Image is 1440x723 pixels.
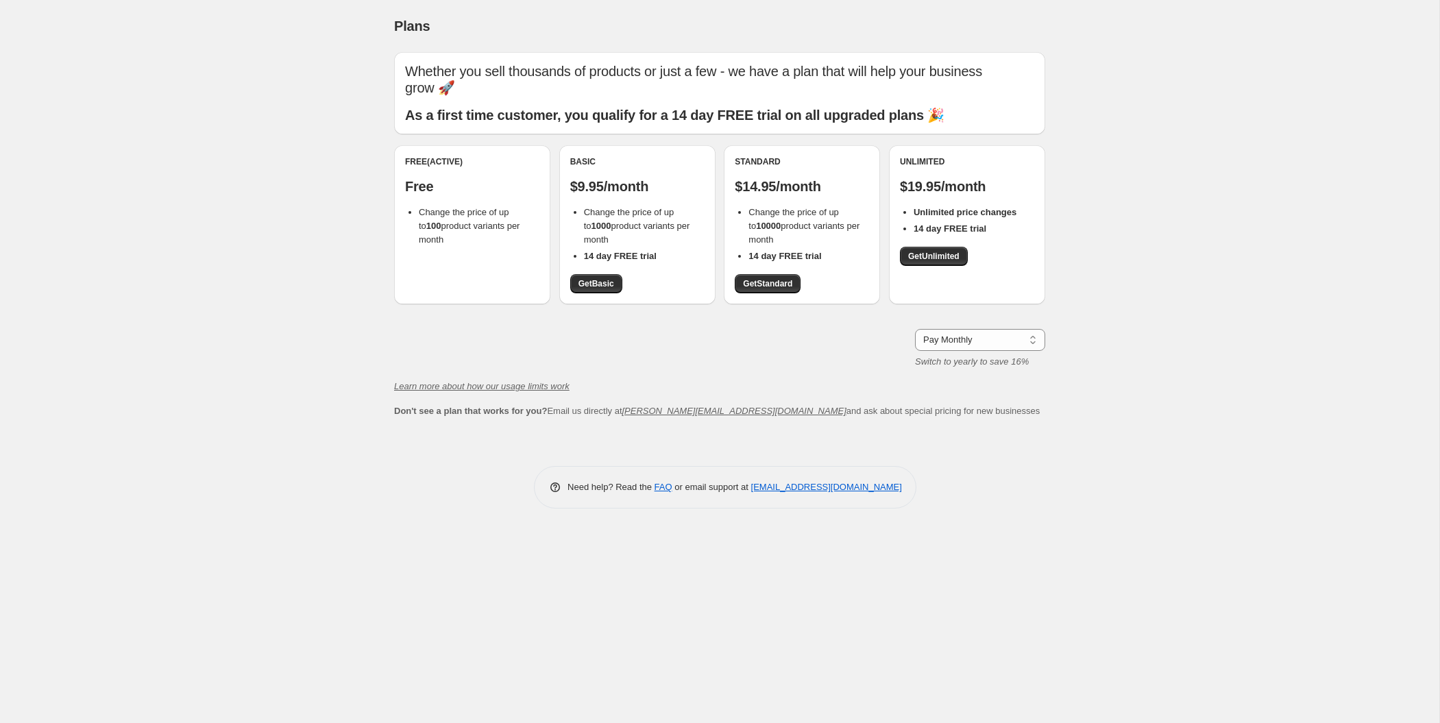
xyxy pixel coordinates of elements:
[405,63,1034,96] p: Whether you sell thousands of products or just a few - we have a plan that will help your busines...
[735,178,869,195] p: $14.95/month
[394,19,430,34] span: Plans
[900,178,1034,195] p: $19.95/month
[405,178,539,195] p: Free
[578,278,614,289] span: Get Basic
[914,207,1016,217] b: Unlimited price changes
[735,156,869,167] div: Standard
[568,482,655,492] span: Need help? Read the
[915,356,1029,367] i: Switch to yearly to save 16%
[743,278,792,289] span: Get Standard
[584,251,657,261] b: 14 day FREE trial
[908,251,960,262] span: Get Unlimited
[622,406,846,416] a: [PERSON_NAME][EMAIL_ADDRESS][DOMAIN_NAME]
[405,108,944,123] b: As a first time customer, you qualify for a 14 day FREE trial on all upgraded plans 🎉
[394,406,1040,416] span: Email us directly at and ask about special pricing for new businesses
[748,207,859,245] span: Change the price of up to product variants per month
[584,207,690,245] span: Change the price of up to product variants per month
[655,482,672,492] a: FAQ
[735,274,801,293] a: GetStandard
[394,381,570,391] a: Learn more about how our usage limits work
[756,221,781,231] b: 10000
[900,156,1034,167] div: Unlimited
[570,156,705,167] div: Basic
[672,482,751,492] span: or email support at
[405,156,539,167] div: Free (Active)
[419,207,520,245] span: Change the price of up to product variants per month
[570,178,705,195] p: $9.95/month
[426,221,441,231] b: 100
[394,406,547,416] b: Don't see a plan that works for you?
[570,274,622,293] a: GetBasic
[751,482,902,492] a: [EMAIL_ADDRESS][DOMAIN_NAME]
[748,251,821,261] b: 14 day FREE trial
[591,221,611,231] b: 1000
[914,223,986,234] b: 14 day FREE trial
[900,247,968,266] a: GetUnlimited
